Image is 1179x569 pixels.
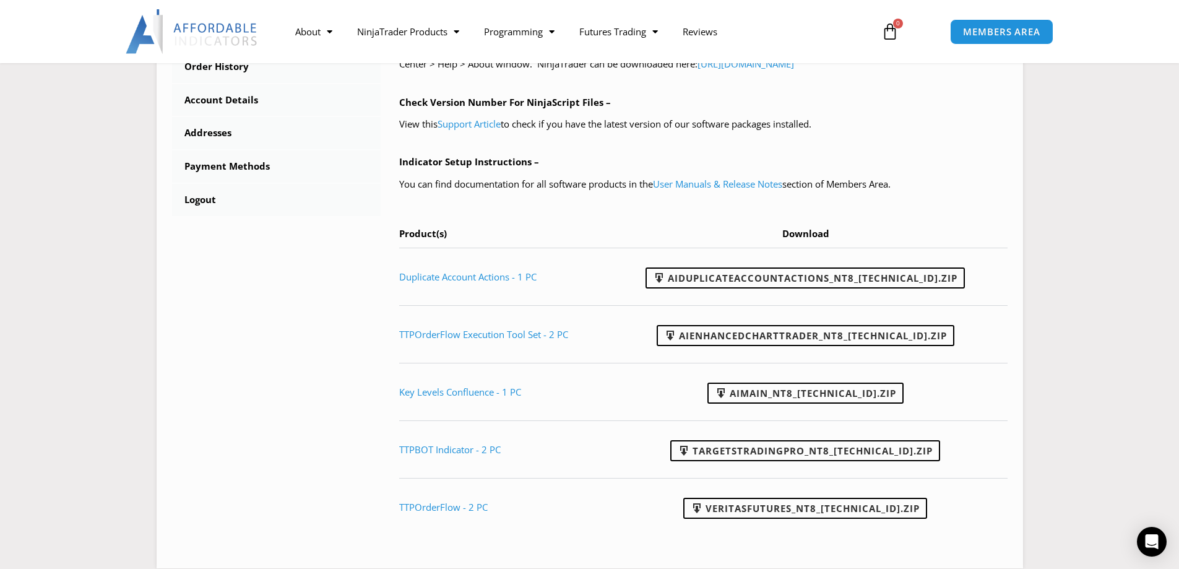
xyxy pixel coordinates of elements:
[438,118,501,130] a: Support Article
[399,155,539,168] b: Indicator Setup Instructions –
[399,501,488,513] a: TTPOrderFlow - 2 PC
[567,17,670,46] a: Futures Trading
[172,117,381,149] a: Addresses
[1137,527,1167,557] div: Open Intercom Messenger
[646,267,965,289] a: AIDuplicateAccountActions_NT8_[TECHNICAL_ID].zip
[399,328,568,341] a: TTPOrderFlow Execution Tool Set - 2 PC
[172,184,381,216] a: Logout
[283,17,867,46] nav: Menu
[963,27,1040,37] span: MEMBERS AREA
[283,17,345,46] a: About
[657,325,954,346] a: AIEnhancedChartTrader_NT8_[TECHNICAL_ID].zip
[472,17,567,46] a: Programming
[172,150,381,183] a: Payment Methods
[893,19,903,28] span: 0
[399,271,537,283] a: Duplicate Account Actions - 1 PC
[670,17,730,46] a: Reviews
[399,116,1008,133] p: View this to check if you have the latest version of our software packages installed.
[653,178,782,190] a: User Manuals & Release Notes
[707,383,904,404] a: AIMain_NT8_[TECHNICAL_ID].zip
[782,227,829,240] span: Download
[172,84,381,116] a: Account Details
[399,386,521,398] a: Key Levels Confluence - 1 PC
[399,443,501,456] a: TTPBOT Indicator - 2 PC
[863,14,917,50] a: 0
[126,9,259,54] img: LogoAI | Affordable Indicators – NinjaTrader
[950,19,1053,45] a: MEMBERS AREA
[345,17,472,46] a: NinjaTrader Products
[697,58,794,70] a: [URL][DOMAIN_NAME]
[399,96,611,108] b: Check Version Number For NinjaScript Files –
[399,176,1008,193] p: You can find documentation for all software products in the section of Members Area.
[683,498,927,519] a: VeritasFutures_NT8_[TECHNICAL_ID].zip
[399,227,447,240] span: Product(s)
[172,51,381,83] a: Order History
[670,440,940,461] a: TargetsTradingPro_NT8_[TECHNICAL_ID].zip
